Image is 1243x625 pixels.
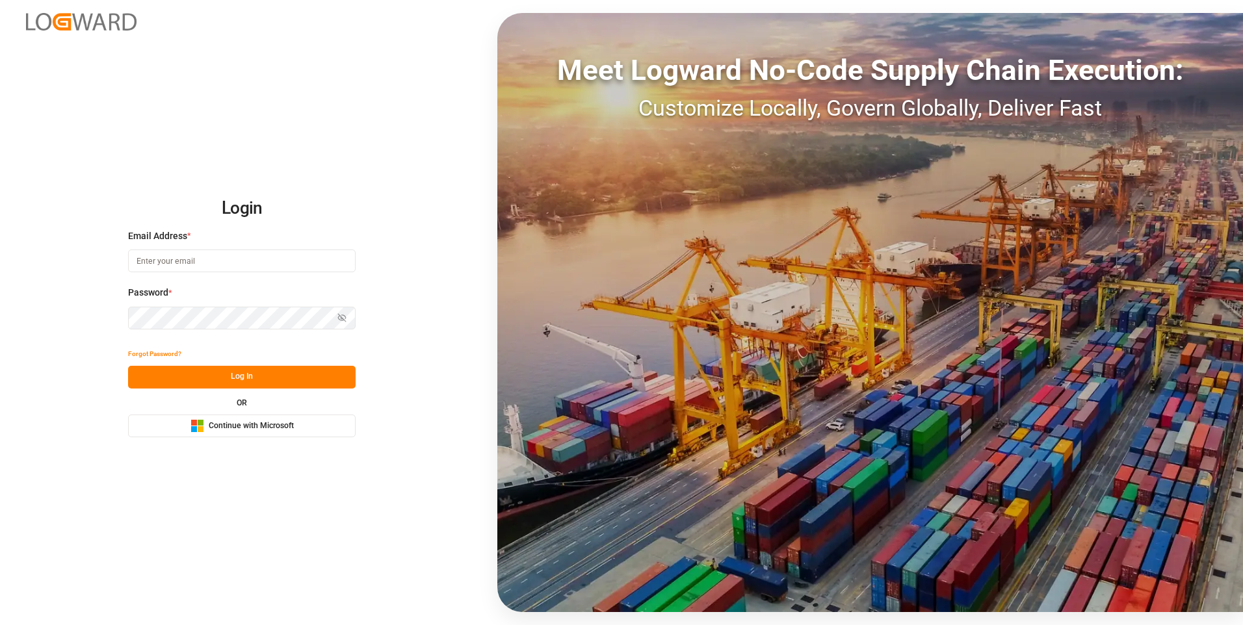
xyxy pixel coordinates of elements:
[128,415,356,437] button: Continue with Microsoft
[497,49,1243,92] div: Meet Logward No-Code Supply Chain Execution:
[128,343,181,366] button: Forgot Password?
[209,420,294,432] span: Continue with Microsoft
[237,399,247,407] small: OR
[128,366,356,389] button: Log In
[26,13,137,31] img: Logward_new_orange.png
[128,188,356,229] h2: Login
[128,229,187,243] span: Email Address
[497,92,1243,125] div: Customize Locally, Govern Globally, Deliver Fast
[128,249,356,272] input: Enter your email
[128,286,168,300] span: Password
